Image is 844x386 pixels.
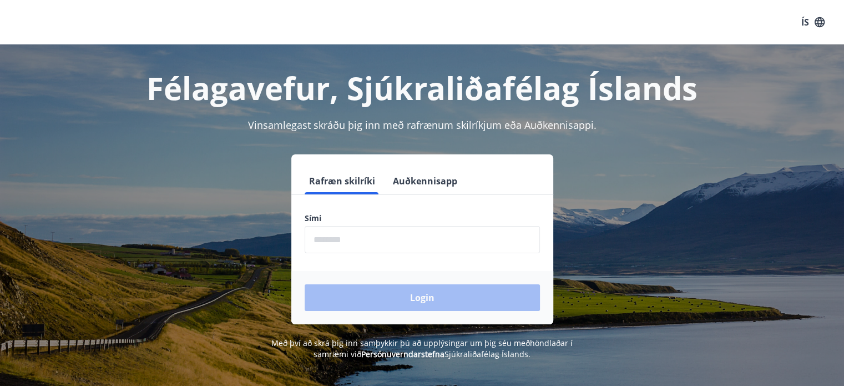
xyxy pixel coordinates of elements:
[305,213,540,224] label: Sími
[36,67,808,109] h1: Félagavefur, Sjúkraliðafélag Íslands
[388,168,462,194] button: Auðkennisapp
[305,168,380,194] button: Rafræn skilríki
[271,338,573,359] span: Með því að skrá þig inn samþykkir þú að upplýsingar um þig séu meðhöndlaðar í samræmi við Sjúkral...
[248,118,597,132] span: Vinsamlegast skráðu þig inn með rafrænum skilríkjum eða Auðkennisappi.
[361,349,444,359] a: Persónuverndarstefna
[795,12,831,32] button: ÍS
